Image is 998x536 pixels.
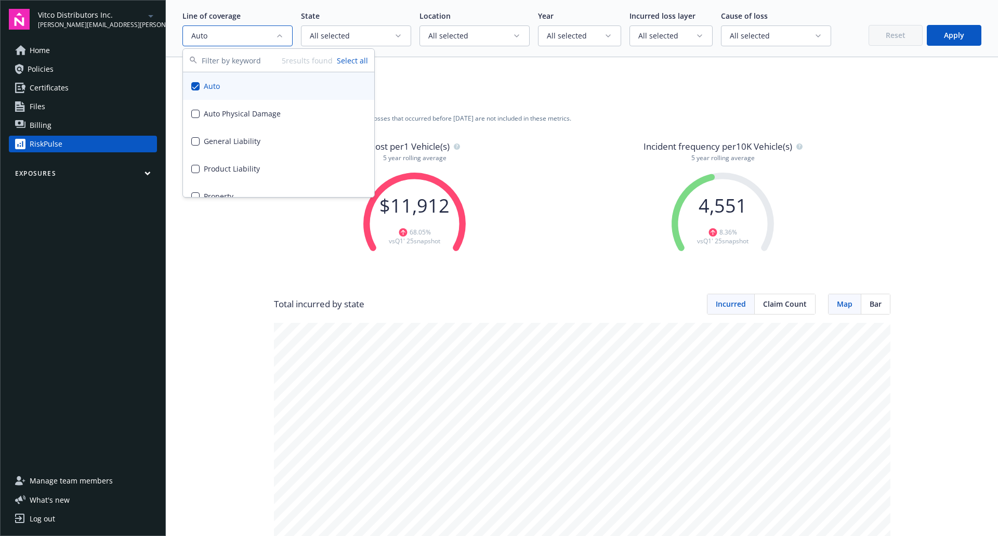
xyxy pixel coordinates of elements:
p: $ 11,912 [361,195,468,216]
a: arrowDropDown [145,9,157,22]
span: Home [30,42,50,59]
span: [PERSON_NAME][EMAIL_ADDRESS][PERSON_NAME][DOMAIN_NAME] [38,20,145,30]
button: Select all [337,55,368,66]
img: navigator-logo.svg [9,9,30,30]
p: 5 results found [282,55,333,66]
span: Policies [28,61,54,77]
p: Location [419,10,530,21]
button: Exposures [9,169,157,182]
span: Files [30,98,45,115]
p: Cause of loss [721,10,831,21]
span: Claim Count [763,298,807,309]
a: Home [9,42,157,59]
p: State [301,10,411,21]
p: Losses valued as of [DATE] . Note: losses that occurred before [DATE] are not included in these m... [274,114,890,123]
span: Bar [870,298,882,309]
span: 8.36 % [719,228,737,237]
p: vs Q1' 25 snapshot [669,237,776,245]
a: Policies [9,61,157,77]
div: General Liability [183,127,374,155]
div: Log out [30,511,55,527]
span: Cost per 1 Vehicle(s) [370,140,450,153]
p: Incurred loss layer [629,10,713,21]
p: Incident frequency per 10K Vehicle(s) [644,140,803,153]
button: Vitco Distributors Inc.[PERSON_NAME][EMAIL_ADDRESS][PERSON_NAME][DOMAIN_NAME]arrowDropDown [38,9,157,30]
div: Product Liability [183,155,374,182]
button: Apply [927,25,981,46]
span: All selected [428,31,513,41]
p: Line of coverage [182,10,293,21]
p: Year [538,10,621,21]
span: All selected [638,31,695,41]
span: Billing [30,117,51,134]
a: Billing [9,117,157,134]
span: Vitco Distributors Inc. [38,9,145,20]
p: vs Q1' 25 snapshot [361,237,468,245]
div: Property [183,182,374,210]
span: Manage team members [30,473,113,489]
p: 4,551 [669,195,776,216]
span: Incurred [716,298,746,309]
p: Your scorecard [274,100,890,114]
a: RiskPulse [9,136,157,152]
span: All selected [547,31,604,41]
div: Auto [183,72,374,100]
a: Manage team members [9,473,157,489]
div: Suggestions [183,72,374,197]
a: Files [9,98,157,115]
p: Total incurred by state [274,297,364,311]
span: 68.05 % [410,228,431,237]
span: Certificates [30,80,69,96]
input: Filter by keyword [202,49,282,72]
span: What ' s new [30,494,70,505]
div: Auto Physical Damage [183,100,374,127]
span: Map [837,298,852,309]
a: Certificates [9,80,157,96]
p: 5 year rolling average [361,153,468,162]
p: 5 year rolling average [644,153,803,162]
span: All selected [310,31,394,41]
span: All selected [730,31,814,41]
button: What's new [9,494,86,505]
div: RiskPulse [30,136,62,152]
span: Auto [191,31,275,41]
